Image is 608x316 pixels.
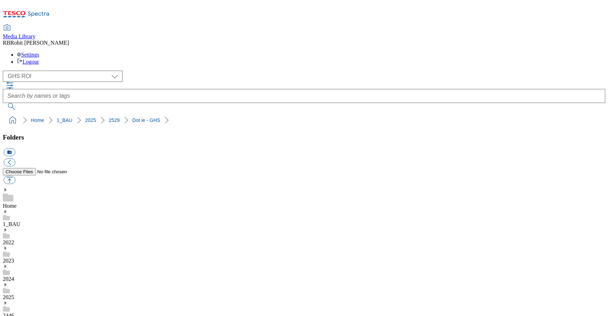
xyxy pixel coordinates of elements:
a: Media Library [3,25,36,40]
nav: breadcrumb [3,114,605,127]
span: RB [3,40,10,46]
a: Dot ie - GHS [132,117,160,123]
h3: Folders [3,134,605,141]
a: Logout [17,59,39,65]
a: home [7,115,18,126]
a: 2022 [3,239,14,245]
a: 2529 [109,117,120,123]
a: 2025 [85,117,96,123]
a: Home [31,117,44,123]
span: Rohit [PERSON_NAME] [10,40,69,46]
a: 2024 [3,276,14,282]
a: Home [3,203,17,209]
a: 1_BAU [3,221,20,227]
span: Media Library [3,33,36,39]
a: 2023 [3,258,14,264]
input: Search by names or tags [3,89,605,103]
a: Settings [17,52,39,58]
a: 2025 [3,294,14,300]
a: 1_BAU [57,117,72,123]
